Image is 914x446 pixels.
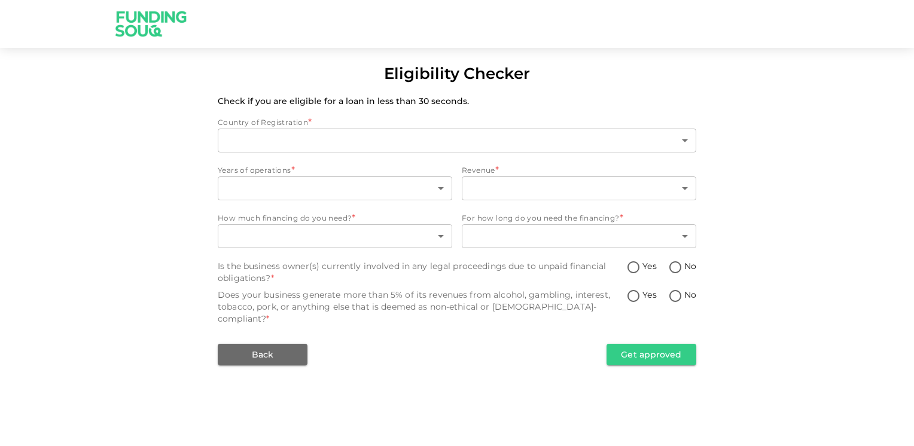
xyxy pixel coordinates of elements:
[462,213,620,222] span: For how long do you need the financing?
[684,289,696,301] span: No
[218,224,452,248] div: howMuchAmountNeeded
[642,260,656,273] span: Yes
[462,166,495,175] span: Revenue
[218,118,308,127] span: Country of Registration
[218,95,696,107] p: Check if you are eligible for a loan in less than 30 seconds.
[607,344,696,365] button: Get approved
[218,176,452,200] div: yearsOfOperations
[684,260,696,273] span: No
[384,62,530,85] div: Eligibility Checker
[642,289,656,301] span: Yes
[218,260,626,284] div: Is the business owner(s) currently involved in any legal proceedings due to unpaid financial obli...
[218,213,352,222] span: How much financing do you need?
[218,289,626,325] div: Does your business generate more than 5% of its revenues from alcohol, gambling, interest, tobacc...
[462,176,696,200] div: revenue
[218,344,307,365] button: Back
[218,166,291,175] span: Years of operations
[462,224,696,248] div: howLongFinancing
[218,129,696,152] div: countryOfRegistration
